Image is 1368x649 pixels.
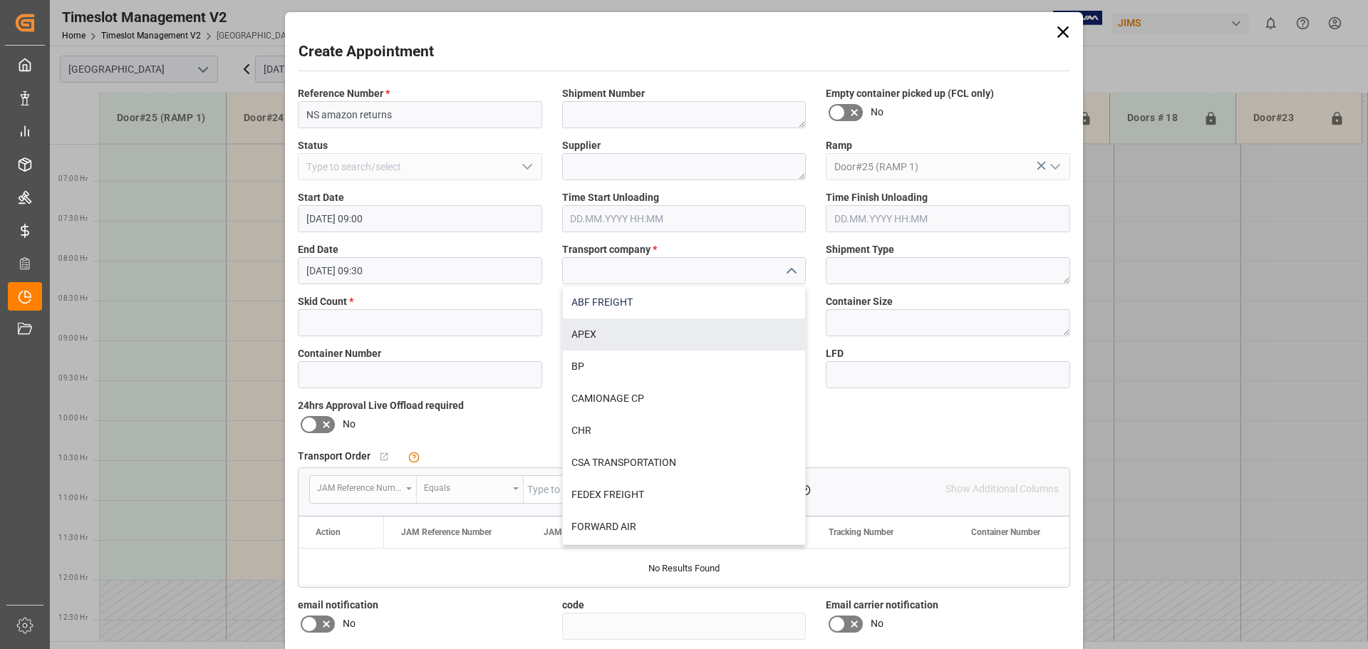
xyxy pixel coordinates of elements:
div: CHR [563,415,806,447]
span: Time Start Unloading [562,190,659,205]
span: code [562,598,584,613]
span: Supplier [562,138,601,153]
span: Ramp [826,138,852,153]
span: Transport Order [298,449,370,464]
button: open menu [515,156,537,178]
span: Tracking Number [829,527,893,537]
span: LFD [826,346,844,361]
button: open menu [310,476,417,503]
span: No [343,616,356,631]
button: open menu [417,476,524,503]
div: CSA TRANSPORTATION [563,447,806,479]
span: Container Number [298,346,381,361]
div: ABF FREIGHT [563,286,806,318]
span: Skid Count [298,294,353,309]
span: Time Finish Unloading [826,190,928,205]
span: Start Date [298,190,344,205]
div: CAMIONAGE CP [563,383,806,415]
input: DD.MM.YYYY HH:MM [298,205,542,232]
div: FORWARD AIR [563,511,806,543]
span: JAM Shipment Number [544,527,633,537]
span: email notification [298,598,378,613]
div: APEX [563,318,806,351]
div: FEDEX FREIGHT [563,479,806,511]
input: DD.MM.YYYY HH:MM [298,257,542,284]
button: open menu [1043,156,1064,178]
div: Equals [424,478,508,494]
span: End Date [298,242,338,257]
h2: Create Appointment [299,41,434,63]
input: DD.MM.YYYY HH:MM [826,205,1070,232]
span: Empty container picked up (FCL only) [826,86,994,101]
span: Container Size [826,294,893,309]
span: 24hrs Approval Live Offload required [298,398,464,413]
span: Container Number [971,527,1040,537]
button: close menu [779,260,801,282]
span: Status [298,138,328,153]
span: No [343,417,356,432]
div: Action [316,527,341,537]
span: Reference Number [298,86,390,101]
span: Email carrier notification [826,598,938,613]
input: Type to search/select [826,153,1070,180]
span: Shipment Number [562,86,645,101]
input: Type to search [524,476,786,503]
span: JAM Reference Number [401,527,492,537]
span: Shipment Type [826,242,894,257]
div: GLS [563,543,806,575]
input: DD.MM.YYYY HH:MM [562,205,807,232]
span: Transport company [562,242,657,257]
div: BP [563,351,806,383]
div: JAM Reference Number [317,478,401,494]
span: No [871,616,883,631]
input: Type to search/select [298,153,542,180]
span: No [871,105,883,120]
